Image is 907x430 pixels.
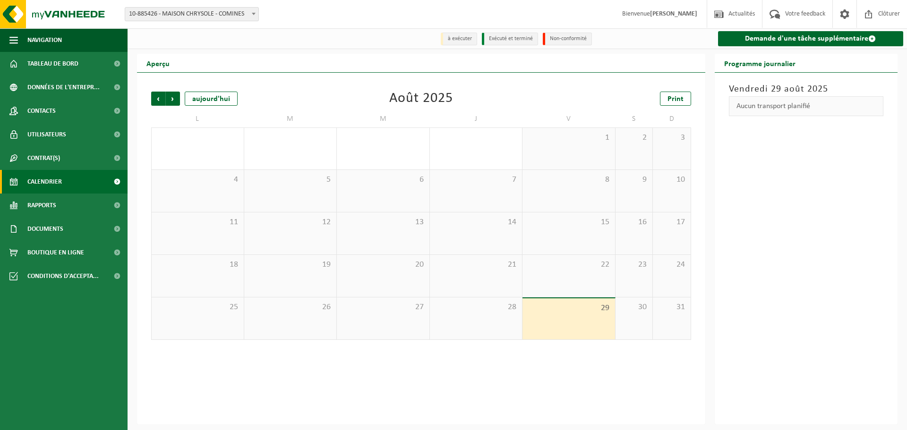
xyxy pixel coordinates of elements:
span: 9 [620,175,648,185]
td: S [616,110,653,127]
td: D [653,110,691,127]
td: L [151,110,244,127]
div: Aucun transport planifié [729,96,884,116]
span: 8 [527,175,610,185]
span: Boutique en ligne [27,241,84,264]
span: 21 [435,260,518,270]
span: 29 [527,303,610,313]
span: 6 [342,175,425,185]
span: 22 [527,260,610,270]
span: 10-885426 - MAISON CHRYSOLE - COMINES [125,8,258,21]
span: Contrat(s) [27,146,60,170]
span: 28 [435,302,518,312]
span: 4 [156,175,239,185]
a: Demande d'une tâche supplémentaire [718,31,904,46]
span: Conditions d'accepta... [27,264,99,288]
span: Tableau de bord [27,52,78,76]
span: 26 [249,302,332,312]
span: 10-885426 - MAISON CHRYSOLE - COMINES [125,7,259,21]
span: 13 [342,217,425,228]
span: 7 [435,175,518,185]
span: 30 [620,302,648,312]
span: 25 [156,302,239,312]
td: M [337,110,430,127]
span: Print [667,95,684,103]
span: 3 [658,133,685,143]
span: Rapports [27,194,56,217]
td: V [522,110,616,127]
span: 20 [342,260,425,270]
li: à exécuter [441,33,477,45]
h2: Programme journalier [715,54,805,72]
span: 17 [658,217,685,228]
span: 11 [156,217,239,228]
h2: Aperçu [137,54,179,72]
span: 15 [527,217,610,228]
span: 24 [658,260,685,270]
span: 18 [156,260,239,270]
h3: Vendredi 29 août 2025 [729,82,884,96]
span: Précédent [151,92,165,106]
span: Utilisateurs [27,123,66,146]
span: Contacts [27,99,56,123]
span: 31 [658,302,685,312]
span: 16 [620,217,648,228]
td: M [244,110,337,127]
span: 5 [249,175,332,185]
span: Documents [27,217,63,241]
div: Août 2025 [389,92,453,106]
span: 27 [342,302,425,312]
span: 14 [435,217,518,228]
span: Suivant [166,92,180,106]
span: 12 [249,217,332,228]
td: J [430,110,523,127]
span: Calendrier [27,170,62,194]
span: 2 [620,133,648,143]
span: 23 [620,260,648,270]
li: Non-conformité [543,33,592,45]
strong: [PERSON_NAME] [650,10,697,17]
li: Exécuté et terminé [482,33,538,45]
span: 1 [527,133,610,143]
div: aujourd'hui [185,92,238,106]
span: 19 [249,260,332,270]
span: Navigation [27,28,62,52]
span: 10 [658,175,685,185]
a: Print [660,92,691,106]
span: Données de l'entrepr... [27,76,100,99]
